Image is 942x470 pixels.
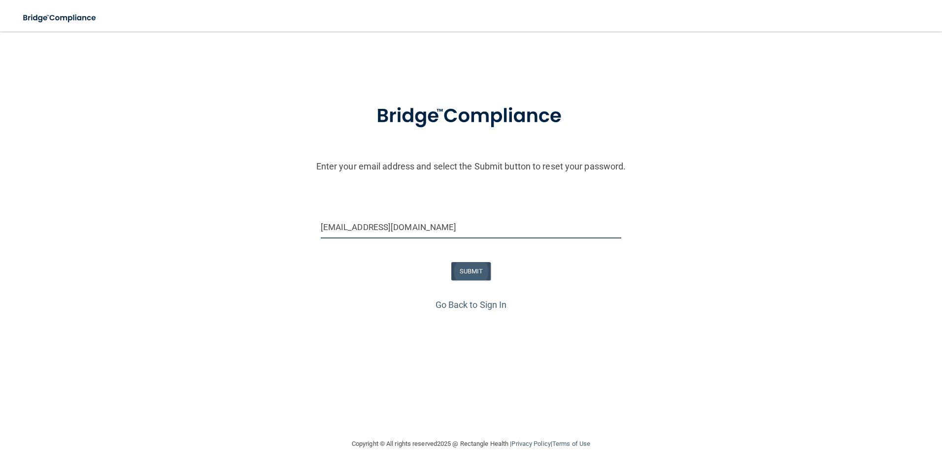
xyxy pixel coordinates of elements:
a: Privacy Policy [511,440,550,447]
input: Email [321,216,622,238]
button: SUBMIT [451,262,491,280]
img: bridge_compliance_login_screen.278c3ca4.svg [356,91,586,142]
a: Go Back to Sign In [436,300,507,310]
a: Terms of Use [552,440,590,447]
div: Copyright © All rights reserved 2025 @ Rectangle Health | | [291,428,651,460]
img: bridge_compliance_login_screen.278c3ca4.svg [15,8,105,28]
